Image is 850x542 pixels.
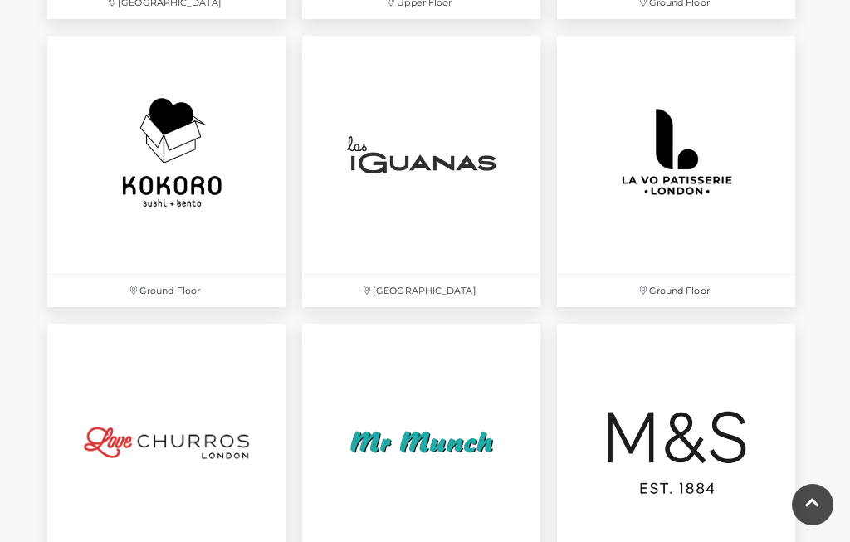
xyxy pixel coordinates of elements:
a: Ground Floor [39,27,294,315]
p: [GEOGRAPHIC_DATA] [302,275,540,307]
a: Ground Floor [549,27,804,315]
p: Ground Floor [557,275,795,307]
p: Ground Floor [47,275,286,307]
a: [GEOGRAPHIC_DATA] [294,27,549,315]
